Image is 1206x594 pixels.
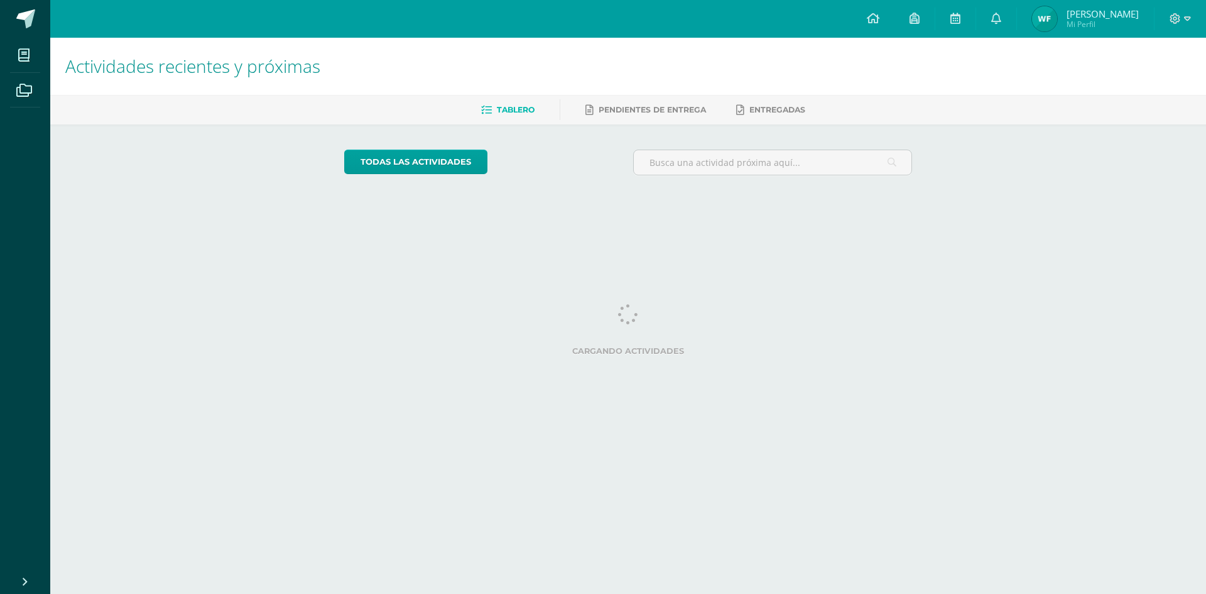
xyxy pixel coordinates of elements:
[1067,8,1139,20] span: [PERSON_NAME]
[497,105,535,114] span: Tablero
[585,100,706,120] a: Pendientes de entrega
[749,105,805,114] span: Entregadas
[736,100,805,120] a: Entregadas
[634,150,912,175] input: Busca una actividad próxima aquí...
[481,100,535,120] a: Tablero
[65,54,320,78] span: Actividades recientes y próximas
[1032,6,1057,31] img: 83a63e5e881d2b3cd84822e0c7d080d2.png
[599,105,706,114] span: Pendientes de entrega
[344,346,913,356] label: Cargando actividades
[1067,19,1139,30] span: Mi Perfil
[344,150,487,174] a: todas las Actividades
